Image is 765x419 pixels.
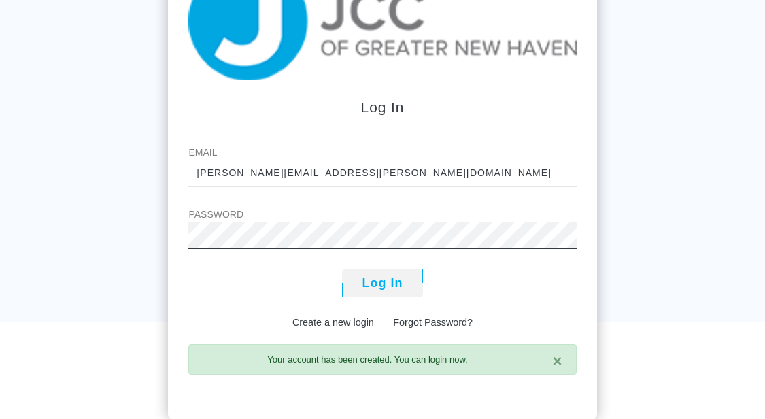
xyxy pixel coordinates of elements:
div: Your account has been created. You can login now. [188,344,576,375]
div: Log In [188,97,576,118]
input: johnny@email.com [188,160,576,187]
button: Log In [342,269,424,297]
a: Create a new login [292,317,374,328]
label: Email [188,146,576,160]
span: × [553,352,562,370]
button: Close [539,345,576,378]
label: Password [188,207,576,222]
a: Forgot Password? [393,317,473,328]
